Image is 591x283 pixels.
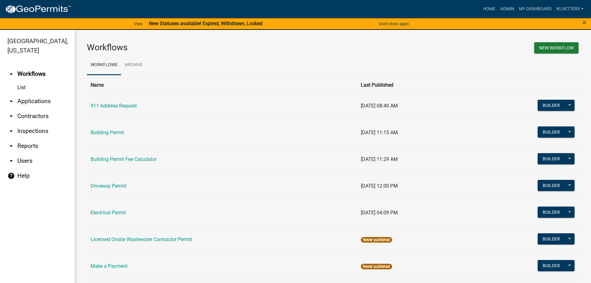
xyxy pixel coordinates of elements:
a: Licensed Onsite Wastewater Contractor Permit [91,236,192,242]
th: Last Published [357,77,467,93]
i: arrow_drop_down [7,112,15,120]
span: Never published [361,264,392,269]
button: Close [582,19,586,26]
a: Admin [498,3,517,15]
strong: New Statuses available! Expired, Withdrawn, Locked [149,21,262,26]
button: Don't show again [377,19,411,29]
a: Driveway Permit [91,183,126,189]
a: Building Permit [91,130,124,135]
span: [DATE] 12:00 PM [361,183,398,189]
span: Never published [361,237,392,243]
span: [DATE] 11:15 AM [361,130,398,135]
button: Builder [538,207,565,218]
button: Builder [538,126,565,138]
button: Builder [538,100,565,111]
h3: Workflows [87,42,328,53]
a: Archive [121,55,146,75]
button: Builder [538,180,565,191]
th: Name [87,77,357,93]
span: [DATE] 04:09 PM [361,210,398,216]
button: Builder [538,233,565,244]
a: Workflows [87,55,121,75]
a: My Dashboard [517,3,554,15]
span: × [582,18,586,27]
span: [DATE] 11:29 AM [361,156,398,162]
a: Make a Payment [91,263,128,269]
i: arrow_drop_down [7,157,15,165]
a: Home [481,3,498,15]
a: Building Permit Fee Calculator [91,156,157,162]
a: 911 Address Request [91,103,137,109]
button: Builder [538,260,565,271]
a: View [132,19,145,29]
i: arrow_drop_down [7,127,15,135]
a: kluetters [554,3,586,15]
i: arrow_drop_down [7,98,15,105]
i: help [7,172,15,180]
i: arrow_drop_down [7,142,15,150]
button: Builder [538,153,565,164]
i: arrow_drop_up [7,70,15,78]
button: New Workflow [534,42,579,53]
span: [DATE] 08:40 AM [361,103,398,109]
a: Electrical Permit [91,210,126,216]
